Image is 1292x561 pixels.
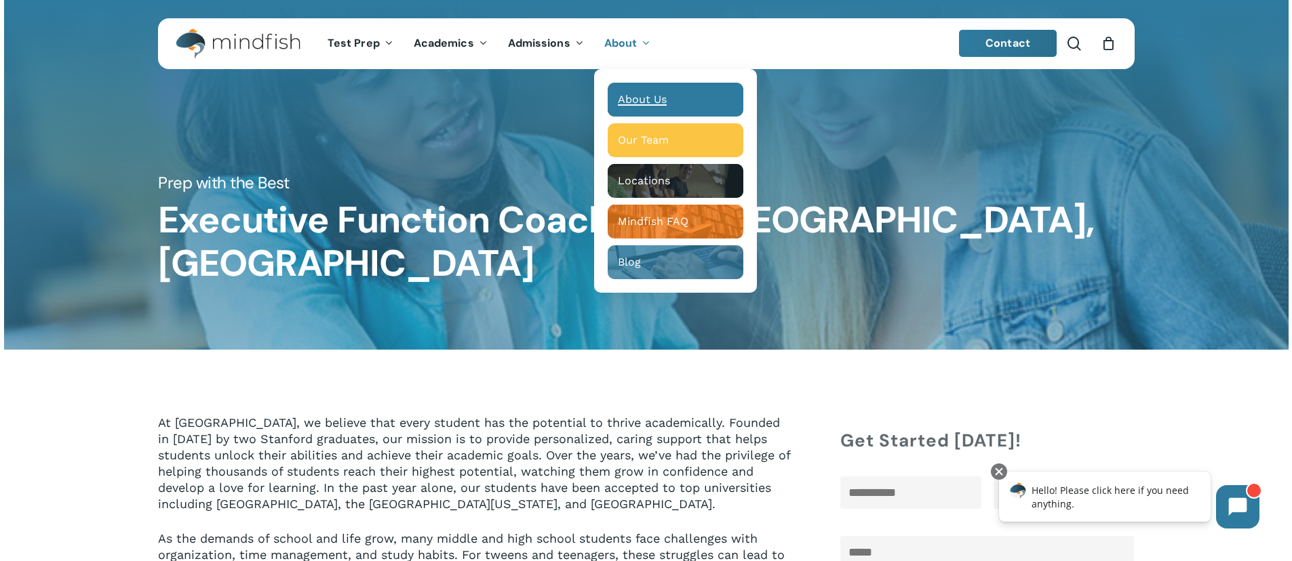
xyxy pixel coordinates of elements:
h4: Get Started [DATE]! [840,428,1134,453]
span: About [604,36,638,50]
header: Main Menu [158,18,1135,69]
a: Admissions [498,38,594,49]
a: About Us [608,83,743,117]
span: Test Prep [328,36,380,50]
a: Mindfish FAQ [608,205,743,238]
span: Mindfish FAQ [618,215,688,228]
span: Contact [985,36,1030,50]
a: Blog [608,245,743,279]
a: Academics [404,38,498,49]
a: About [594,38,661,49]
p: At [GEOGRAPHIC_DATA], we believe that every student has the potential to thrive academically. Fou... [158,415,794,531]
h5: Prep with the Best [158,172,1134,194]
span: About Us [618,93,667,106]
span: Academics [414,36,474,50]
a: Cart [1101,36,1116,51]
h1: Executive Function Coaching in [GEOGRAPHIC_DATA], [GEOGRAPHIC_DATA] [158,199,1134,285]
nav: Main Menu [317,18,661,69]
span: Our Team [618,133,669,146]
a: Contact [959,30,1057,57]
a: Our Team [608,123,743,157]
span: Blog [618,255,641,268]
span: Admissions [508,36,570,50]
a: Locations [608,164,743,198]
span: Locations [618,174,670,187]
iframe: Chatbot [985,461,1273,542]
a: Test Prep [317,38,404,49]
